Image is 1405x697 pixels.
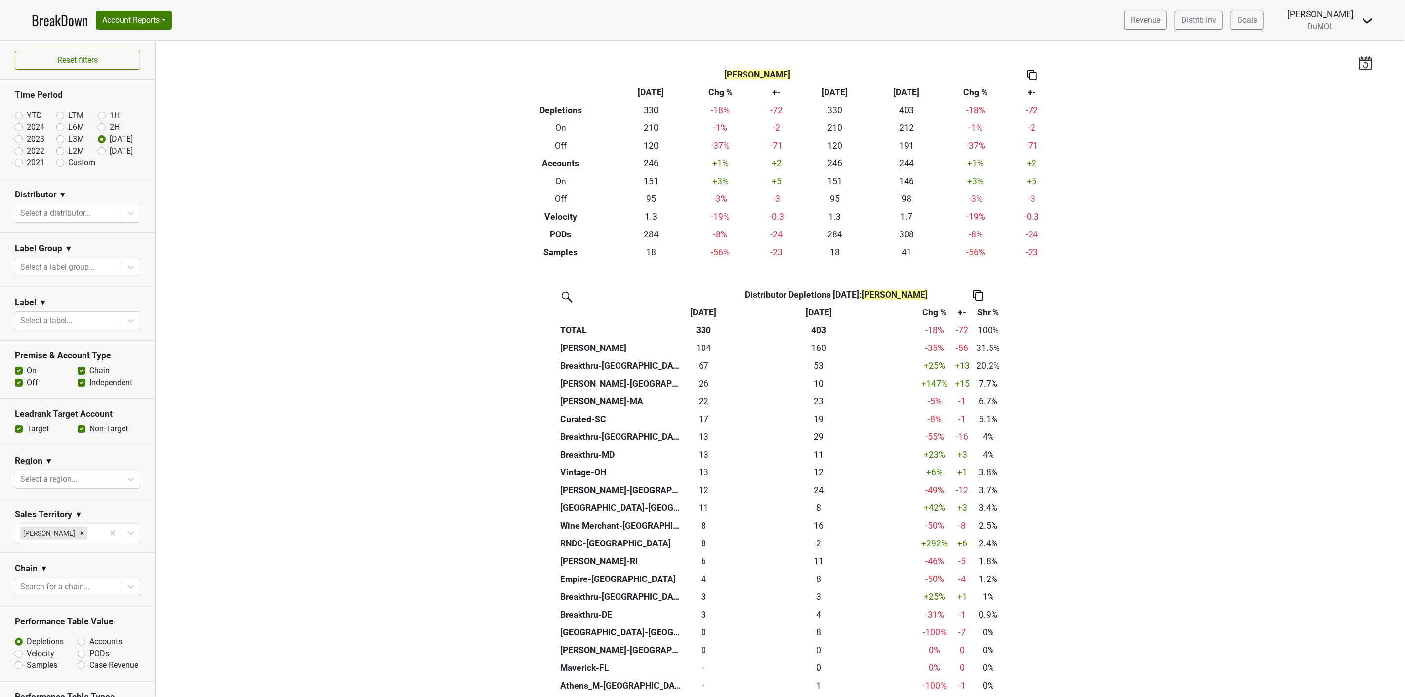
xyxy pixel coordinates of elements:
th: 2.668 [721,588,917,606]
div: 13 [689,430,718,443]
div: [PERSON_NAME] [1287,8,1354,21]
label: 2022 [27,145,44,157]
td: -1 % [687,119,754,137]
div: Remove Mariette Bolitiski [77,527,87,540]
th: Wine Merchant-[GEOGRAPHIC_DATA] [558,517,687,535]
th: [PERSON_NAME]-[GEOGRAPHIC_DATA] [558,481,687,499]
td: -2 [754,119,799,137]
a: Distrib Inv [1175,11,1223,30]
td: 0% [973,659,1004,677]
div: -56 [954,342,970,354]
label: Off [27,377,38,388]
div: -1 [954,395,970,408]
a: Revenue [1124,11,1167,30]
th: 16.499 [721,517,917,535]
th: +-: activate to sort column ascending [952,304,973,321]
td: -3 [754,190,799,208]
button: Reset filters [15,51,140,70]
th: Samples [506,243,616,261]
td: 120 [616,137,687,155]
td: 11.333 [686,499,721,517]
div: 22 [689,395,718,408]
div: -1 [954,413,970,426]
td: -100 % [917,623,952,641]
span: ▼ [45,455,53,467]
div: 0 [689,644,718,657]
th: 29.167 [721,428,917,446]
th: Off [506,190,616,208]
div: 23 [723,395,914,408]
div: -7 [954,626,970,639]
th: TOTAL [558,321,687,339]
td: 2.5% [973,517,1004,535]
th: 10.834 [721,552,917,570]
span: ▼ [59,189,67,201]
td: 18 [616,243,687,261]
td: 8.168 [686,517,721,535]
div: +3 [954,502,970,514]
td: 25.52 [686,375,721,392]
span: [PERSON_NAME] [862,290,928,300]
h3: Leadrank Target Account [15,409,140,419]
td: +6 % [917,464,952,481]
th: Jul '25: activate to sort column ascending [686,304,721,321]
div: 6 [689,555,718,568]
div: 8 [723,502,914,514]
td: +5 [1009,172,1055,190]
label: Depletions [27,636,64,648]
label: Case Revenue [89,659,138,671]
td: 5.1% [973,410,1004,428]
th: Empire-[GEOGRAPHIC_DATA] [558,570,687,588]
td: -50 % [917,517,952,535]
div: 53 [723,359,914,372]
th: [PERSON_NAME]-MA [558,392,687,410]
th: 18.500 [721,410,917,428]
h3: Distributor [15,190,56,200]
div: 3 [689,590,718,603]
td: 0 % [917,641,952,659]
td: 1.3 [616,208,687,226]
div: +6 [954,537,970,550]
td: -50 % [917,570,952,588]
div: 3 [723,590,914,603]
td: -23 [754,243,799,261]
label: Non-Target [89,423,128,435]
td: 246 [799,155,871,172]
label: L2M [68,145,84,157]
td: 95 [799,190,871,208]
th: 23.166 [721,392,917,410]
td: 4% [973,428,1004,446]
td: 0% [973,641,1004,659]
td: 1.3 [799,208,871,226]
td: 7.833 [686,535,721,552]
td: -35 % [917,339,952,357]
td: 66.671 [686,357,721,375]
th: Breakthru-[GEOGRAPHIC_DATA] [558,588,687,606]
td: 403 [870,101,942,119]
th: Velocity [506,208,616,226]
td: 284 [616,226,687,243]
th: Chg % [942,83,1009,101]
td: -3 % [687,190,754,208]
td: 31.5% [973,339,1004,357]
div: 13 [689,466,718,479]
th: 403 [721,321,917,339]
td: -24 [754,226,799,243]
th: [PERSON_NAME]-RI [558,552,687,570]
th: 7.500 [721,623,917,641]
label: Accounts [89,636,122,648]
td: 100% [973,321,1004,339]
td: 1% [973,588,1004,606]
span: [PERSON_NAME] [725,70,791,79]
th: Chg %: activate to sort column ascending [917,304,952,321]
td: -24 [1009,226,1055,243]
td: -3 % [942,190,1009,208]
div: 11 [723,448,914,461]
td: 3.8% [973,464,1004,481]
label: 2021 [27,157,44,169]
div: 17 [689,413,718,426]
div: [PERSON_NAME] [20,527,77,540]
div: 24 [723,484,914,497]
span: DuMOL [1307,22,1334,31]
td: 120 [799,137,871,155]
